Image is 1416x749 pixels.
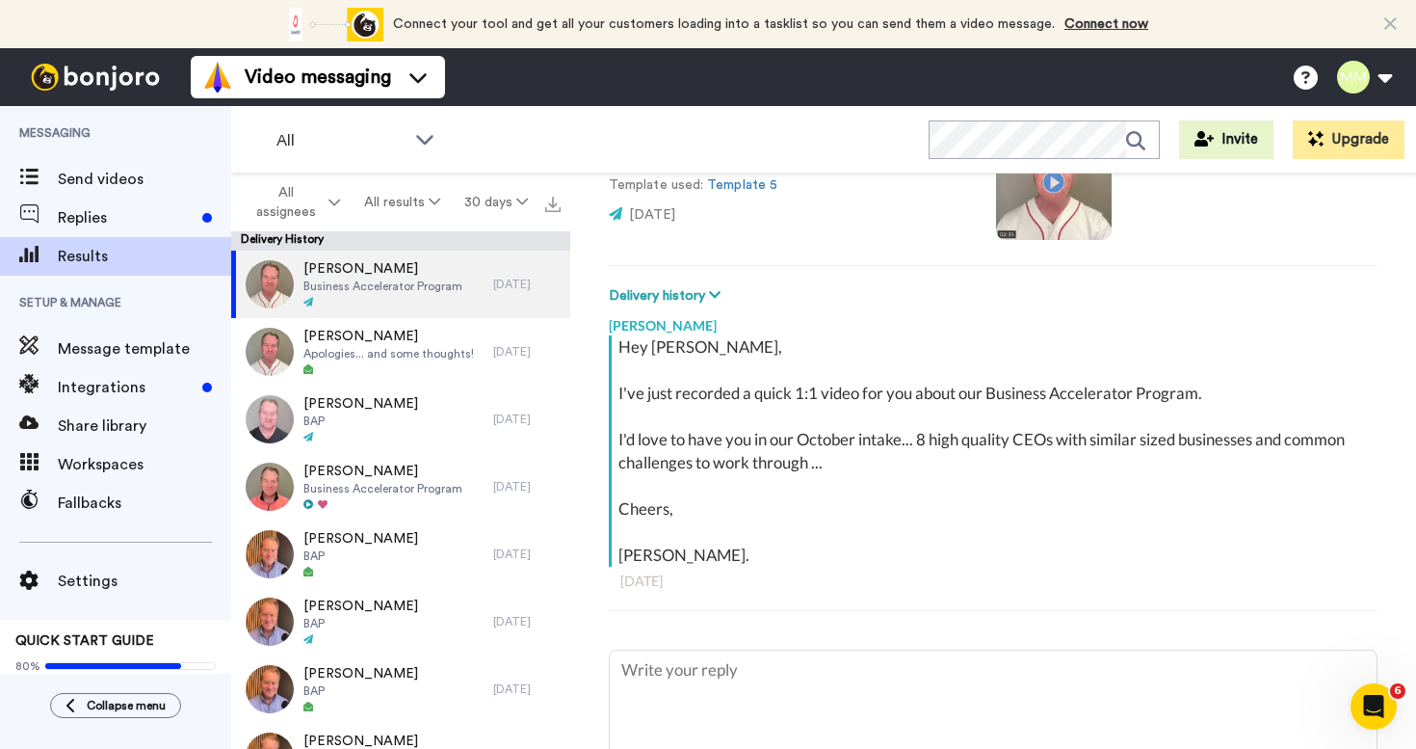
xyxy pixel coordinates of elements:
div: [DATE] [493,547,561,562]
div: [DATE] [493,614,561,629]
img: 893ae91c-3848-48b6-8279-fd8ea590b3cd-thumb.jpg [246,530,294,578]
button: All results [353,185,453,220]
span: [PERSON_NAME] [303,664,418,683]
button: 30 days [452,185,539,220]
img: 9e043665-3c67-4435-8631-b63694811130-thumb.jpg [246,463,294,511]
button: All assignees [235,175,353,229]
span: Message template [58,337,231,361]
a: Template 5 [707,178,777,192]
span: Integrations [58,376,195,399]
span: Apologies... and some thoughts! [303,346,474,361]
span: [DATE] [629,208,675,222]
span: All [276,129,406,152]
img: 774417e3-27aa-4421-8160-8d542b8b9639-thumb.jpg [246,598,294,646]
img: bb0f3d4e-8ffa-45df-bc7d-8f04b68115da-thumb.jpg [246,665,294,713]
a: [PERSON_NAME]BAP[DATE] [231,386,570,453]
span: [PERSON_NAME] [303,597,418,616]
span: Settings [58,570,231,593]
a: [PERSON_NAME]BAP[DATE] [231,521,570,588]
img: 5e96716e-4298-430e-aca0-d9f3f8f7f1b5-thumb.jpg [246,328,294,376]
div: [DATE] [493,412,561,427]
span: Replies [58,206,195,229]
div: [DATE] [493,479,561,495]
a: [PERSON_NAME]Business Accelerator Program[DATE] [231,453,570,521]
span: Video messaging [245,64,391,91]
div: animation [277,8,383,41]
span: All assignees [247,183,325,222]
div: Delivery History [231,231,570,251]
button: Collapse menu [50,693,181,718]
span: Collapse menu [87,698,166,713]
span: Send videos [58,168,231,191]
span: [PERSON_NAME] [303,529,418,548]
span: BAP [303,548,418,564]
iframe: Intercom live chat [1350,683,1397,730]
a: Connect now [1064,17,1148,31]
div: Hey [PERSON_NAME], I've just recorded a quick 1:1 video for you about our Business Accelerator Pr... [618,335,1373,567]
span: [PERSON_NAME] [303,394,418,414]
img: d4a71aab-3678-493b-96e9-9ffddd6c5fef-thumb.jpg [246,260,294,308]
img: bj-logo-header-white.svg [23,64,168,91]
span: Business Accelerator Program [303,481,462,496]
a: [PERSON_NAME]Apologies... and some thoughts![DATE] [231,318,570,386]
button: Delivery history [609,285,726,307]
span: 80% [15,658,40,674]
div: [DATE] [620,572,1366,591]
span: [PERSON_NAME] [303,327,474,346]
span: QUICK START GUIDE [15,634,154,648]
a: [PERSON_NAME]Business Accelerator Program[DATE] [231,251,570,318]
div: [DATE] [493,277,561,292]
a: [PERSON_NAME]BAP[DATE] [231,655,570,723]
span: BAP [303,683,418,699]
span: BAP [303,414,418,429]
span: 6 [1390,683,1405,699]
button: Upgrade [1293,120,1404,159]
span: Connect your tool and get all your customers loading into a tasklist so you can send them a video... [393,17,1055,31]
span: Business Accelerator Program [303,279,462,294]
span: Results [58,245,231,268]
a: [PERSON_NAME]BAP[DATE] [231,588,570,655]
span: Workspaces [58,453,231,476]
span: BAP [303,616,418,631]
span: Share library [58,415,231,438]
span: [PERSON_NAME] [303,259,462,279]
div: [DATE] [493,682,561,697]
img: export.svg [545,197,561,212]
div: [PERSON_NAME] [609,307,1377,335]
button: Export all results that match these filters now. [539,188,566,217]
span: Fallbacks [58,492,231,515]
img: vm-color.svg [202,62,233,93]
img: f9a1e324-c8c7-4048-83d6-9f91b00c71e4-thumb.jpg [246,395,294,443]
div: [DATE] [493,344,561,360]
span: [PERSON_NAME] [303,462,462,481]
button: Invite [1179,120,1273,159]
p: [PERSON_NAME][EMAIL_ADDRESS][DOMAIN_NAME] Template used: [609,155,967,196]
